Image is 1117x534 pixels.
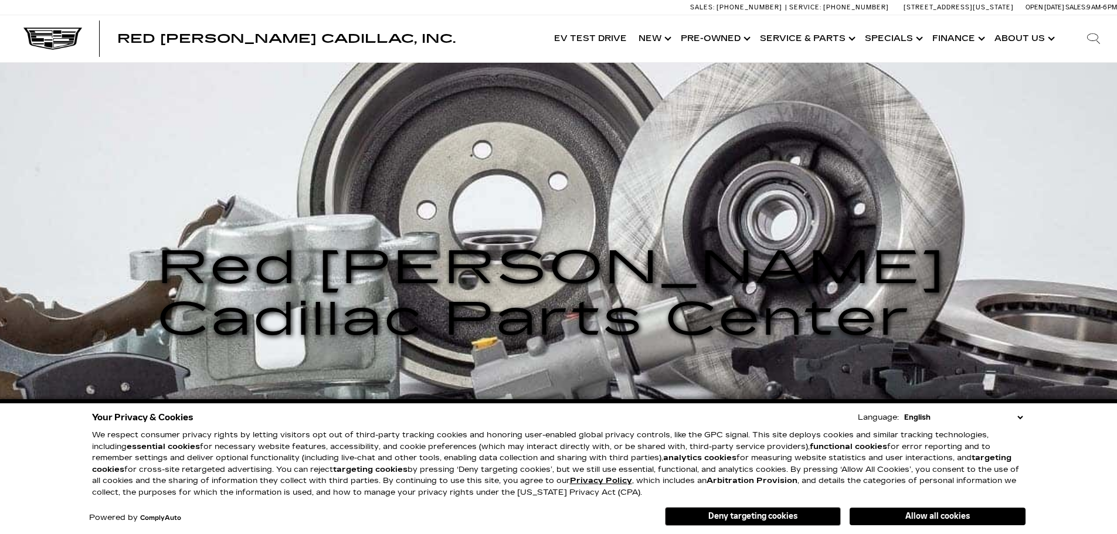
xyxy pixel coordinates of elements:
strong: targeting cookies [333,465,408,474]
a: EV Test Drive [548,15,633,62]
button: Allow all cookies [850,508,1026,525]
a: Privacy Policy [570,476,632,485]
a: Red [PERSON_NAME] Cadillac, Inc. [117,33,456,45]
button: Deny targeting cookies [665,507,841,526]
span: Sales: [1065,4,1087,11]
a: [STREET_ADDRESS][US_STATE] [904,4,1014,11]
div: Language: [858,414,899,421]
strong: functional cookies [810,442,887,451]
a: Service: [PHONE_NUMBER] [785,4,892,11]
span: Red [PERSON_NAME] Cadillac, Inc. [117,32,456,46]
a: Service & Parts [754,15,859,62]
img: Cadillac Dark Logo with Cadillac White Text [23,28,82,50]
span: Sales: [690,4,715,11]
strong: Arbitration Provision [707,476,797,485]
strong: analytics cookies [663,453,736,462]
a: Finance [926,15,989,62]
span: Open [DATE] [1026,4,1064,11]
span: [PHONE_NUMBER] [823,4,889,11]
a: Sales: [PHONE_NUMBER] [690,4,785,11]
span: [PHONE_NUMBER] [717,4,782,11]
a: Pre-Owned [675,15,754,62]
span: Service: [789,4,821,11]
select: Language Select [901,411,1026,423]
strong: targeting cookies [92,453,1011,474]
a: About Us [989,15,1058,62]
h1: Red [PERSON_NAME] Cadillac Parts Center [157,242,960,345]
p: We respect consumer privacy rights by letting visitors opt out of third-party tracking cookies an... [92,430,1026,498]
a: New [633,15,675,62]
span: Your Privacy & Cookies [92,409,193,426]
div: Powered by [89,514,181,522]
strong: essential cookies [127,442,200,451]
span: 9 AM-6 PM [1087,4,1117,11]
a: ComplyAuto [140,515,181,522]
a: Specials [859,15,926,62]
